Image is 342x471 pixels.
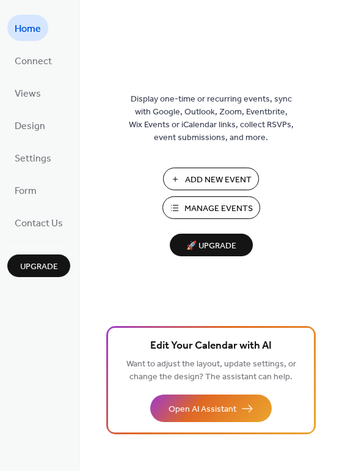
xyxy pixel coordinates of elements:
[150,395,272,422] button: Open AI Assistant
[185,174,252,187] span: Add New Event
[7,15,48,41] a: Home
[7,209,70,236] a: Contact Us
[15,84,41,103] span: Views
[163,168,259,190] button: Add New Event
[169,403,236,416] span: Open AI Assistant
[20,261,58,273] span: Upgrade
[7,144,59,171] a: Settings
[170,234,253,256] button: 🚀 Upgrade
[15,20,41,39] span: Home
[162,196,260,219] button: Manage Events
[15,214,63,233] span: Contact Us
[15,182,37,201] span: Form
[129,93,294,144] span: Display one-time or recurring events, sync with Google, Outlook, Zoom, Eventbrite, Wix Events or ...
[7,112,53,138] a: Design
[15,117,45,136] span: Design
[177,238,246,254] span: 🚀 Upgrade
[7,47,59,73] a: Connect
[184,202,253,215] span: Manage Events
[7,254,70,277] button: Upgrade
[15,52,52,71] span: Connect
[150,338,272,355] span: Edit Your Calendar with AI
[7,177,44,203] a: Form
[15,149,51,168] span: Settings
[126,356,296,385] span: Want to adjust the layout, update settings, or change the design? The assistant can help.
[7,80,48,106] a: Views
